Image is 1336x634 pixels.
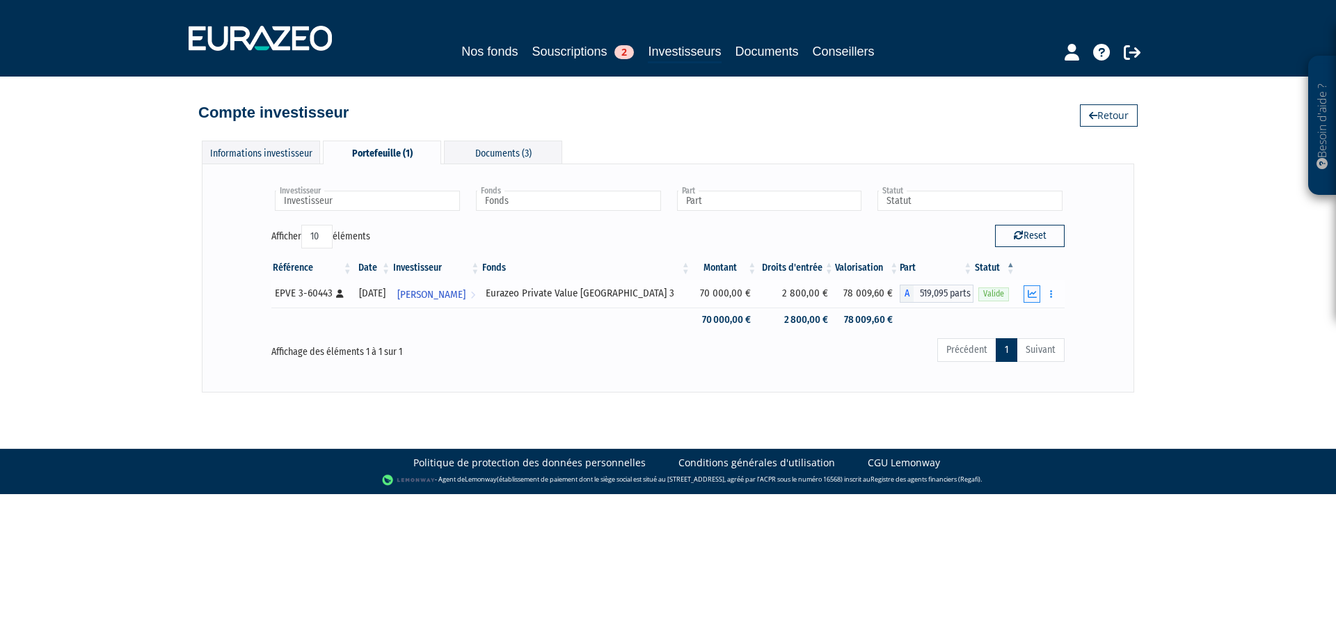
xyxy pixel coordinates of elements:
[189,26,332,51] img: 1732889491-logotype_eurazeo_blanc_rvb.png
[900,256,973,280] th: Part: activer pour trier la colonne par ordre croissant
[614,45,634,59] span: 2
[973,256,1017,280] th: Statut : activer pour trier la colonne par ordre d&eacute;croissant
[835,280,900,308] td: 78 009,60 €
[461,42,518,61] a: Nos fonds
[835,256,900,280] th: Valorisation: activer pour trier la colonne par ordre croissant
[470,282,475,308] i: Voir l'investisseur
[198,104,349,121] h4: Compte investisseur
[353,256,392,280] th: Date: activer pour trier la colonne par ordre croissant
[692,280,758,308] td: 70 000,00 €
[271,337,590,359] div: Affichage des éléments 1 à 1 sur 1
[202,141,320,164] div: Informations investisseur
[758,280,834,308] td: 2 800,00 €
[914,285,973,303] span: 519,095 parts
[735,42,799,61] a: Documents
[978,287,1009,301] span: Valide
[648,42,721,63] a: Investisseurs
[532,42,634,61] a: Souscriptions2
[14,473,1322,487] div: - Agent de (établissement de paiement dont le siège social est situé au [STREET_ADDRESS], agréé p...
[900,285,914,303] span: A
[358,286,387,301] div: [DATE]
[1080,104,1138,127] a: Retour
[692,256,758,280] th: Montant: activer pour trier la colonne par ordre croissant
[835,308,900,332] td: 78 009,60 €
[413,456,646,470] a: Politique de protection des données personnelles
[486,286,687,301] div: Eurazeo Private Value [GEOGRAPHIC_DATA] 3
[271,225,370,248] label: Afficher éléments
[301,225,333,248] select: Afficheréléments
[758,308,834,332] td: 2 800,00 €
[481,256,692,280] th: Fonds: activer pour trier la colonne par ordre croissant
[1314,63,1330,189] p: Besoin d'aide ?
[678,456,835,470] a: Conditions générales d'utilisation
[392,280,481,308] a: [PERSON_NAME]
[382,473,436,487] img: logo-lemonway.png
[870,475,980,484] a: Registre des agents financiers (Regafi)
[444,141,562,164] div: Documents (3)
[397,282,466,308] span: [PERSON_NAME]
[813,42,875,61] a: Conseillers
[900,285,973,303] div: A - Eurazeo Private Value Europe 3
[465,475,497,484] a: Lemonway
[995,225,1065,247] button: Reset
[868,456,940,470] a: CGU Lemonway
[271,256,353,280] th: Référence : activer pour trier la colonne par ordre croissant
[275,286,349,301] div: EPVE 3-60443
[692,308,758,332] td: 70 000,00 €
[336,290,344,298] i: [Français] Personne physique
[392,256,481,280] th: Investisseur: activer pour trier la colonne par ordre croissant
[758,256,834,280] th: Droits d'entrée: activer pour trier la colonne par ordre croissant
[996,338,1017,362] a: 1
[323,141,441,164] div: Portefeuille (1)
